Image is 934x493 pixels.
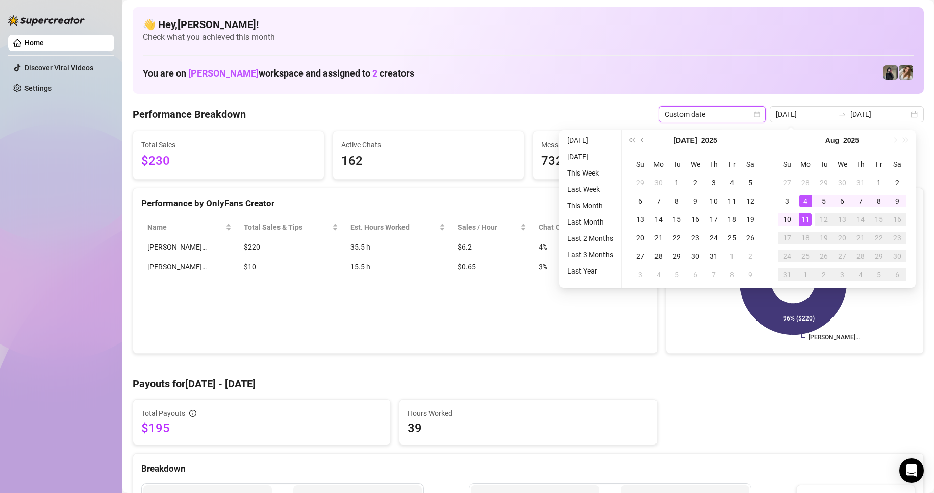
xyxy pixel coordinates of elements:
[637,130,648,151] button: Previous month (PageUp)
[704,210,723,229] td: 2025-07-17
[147,221,223,233] span: Name
[652,250,665,262] div: 28
[668,265,686,284] td: 2025-08-05
[665,107,760,122] span: Custom date
[652,195,665,207] div: 7
[141,217,238,237] th: Name
[781,232,793,244] div: 17
[726,268,738,281] div: 8
[704,265,723,284] td: 2025-08-07
[796,229,815,247] td: 2025-08-18
[704,247,723,265] td: 2025-07-31
[458,221,518,233] span: Sales / Hour
[634,232,646,244] div: 20
[781,195,793,207] div: 3
[888,174,906,192] td: 2025-08-02
[141,139,316,151] span: Total Sales
[741,192,760,210] td: 2025-07-12
[744,268,756,281] div: 9
[796,247,815,265] td: 2025-08-25
[799,195,812,207] div: 4
[634,250,646,262] div: 27
[723,210,741,229] td: 2025-07-18
[726,232,738,244] div: 25
[686,192,704,210] td: 2025-07-09
[708,232,720,244] div: 24
[563,249,617,261] li: Last 3 Months
[873,250,885,262] div: 29
[704,174,723,192] td: 2025-07-03
[833,210,851,229] td: 2025-08-13
[836,250,848,262] div: 27
[796,192,815,210] td: 2025-08-04
[818,250,830,262] div: 26
[652,268,665,281] div: 4
[888,155,906,174] th: Sa
[704,229,723,247] td: 2025-07-24
[686,247,704,265] td: 2025-07-30
[668,229,686,247] td: 2025-07-22
[851,210,870,229] td: 2025-08-14
[873,268,885,281] div: 5
[686,265,704,284] td: 2025-08-06
[744,232,756,244] div: 26
[833,265,851,284] td: 2025-09-03
[141,462,915,476] div: Breakdown
[668,155,686,174] th: Tu
[815,210,833,229] td: 2025-08-12
[873,195,885,207] div: 8
[744,213,756,226] div: 19
[796,155,815,174] th: Mo
[744,177,756,189] div: 5
[781,213,793,226] div: 10
[836,268,848,281] div: 3
[799,177,812,189] div: 28
[649,247,668,265] td: 2025-07-28
[899,65,913,80] img: Paige
[854,195,867,207] div: 7
[891,177,903,189] div: 2
[649,210,668,229] td: 2025-07-14
[741,210,760,229] td: 2025-07-19
[883,65,898,80] img: Anna
[631,247,649,265] td: 2025-07-27
[689,195,701,207] div: 9
[778,265,796,284] td: 2025-08-31
[815,192,833,210] td: 2025-08-05
[723,247,741,265] td: 2025-08-01
[843,130,859,151] button: Choose a year
[799,232,812,244] div: 18
[372,68,377,79] span: 2
[539,221,635,233] span: Chat Conversion
[870,192,888,210] td: 2025-08-08
[563,232,617,244] li: Last 2 Months
[689,213,701,226] div: 16
[689,250,701,262] div: 30
[539,241,555,253] span: 4 %
[671,232,683,244] div: 22
[631,155,649,174] th: Su
[451,237,533,257] td: $6.2
[836,195,848,207] div: 6
[899,458,924,483] div: Open Intercom Messenger
[799,213,812,226] div: 11
[723,265,741,284] td: 2025-08-08
[634,195,646,207] div: 6
[778,229,796,247] td: 2025-08-17
[24,39,44,47] a: Home
[141,152,316,171] span: $230
[741,265,760,284] td: 2025-08-09
[818,177,830,189] div: 29
[851,265,870,284] td: 2025-09-04
[851,155,870,174] th: Th
[815,265,833,284] td: 2025-09-02
[870,265,888,284] td: 2025-09-05
[854,268,867,281] div: 4
[818,213,830,226] div: 12
[741,155,760,174] th: Sa
[854,177,867,189] div: 31
[815,247,833,265] td: 2025-08-26
[344,237,451,257] td: 35.5 h
[888,247,906,265] td: 2025-08-30
[539,261,555,273] span: 3 %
